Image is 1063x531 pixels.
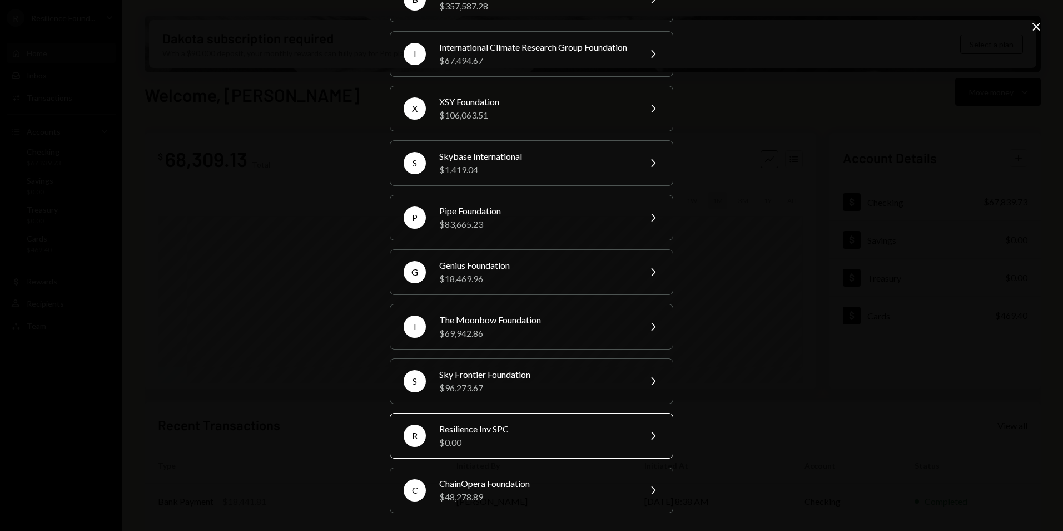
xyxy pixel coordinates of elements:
[439,218,633,231] div: $83,665.23
[439,150,633,163] div: Skybase International
[404,370,426,392] div: S
[439,41,633,54] div: International Climate Research Group Foundation
[439,163,633,176] div: $1,419.04
[439,95,633,109] div: XSY Foundation
[439,109,633,122] div: $106,063.51
[390,195,673,240] button: PPipe Foundation$83,665.23
[390,468,673,513] button: CChainOpera Foundation$48,278.89
[439,436,633,449] div: $0.00
[439,381,633,395] div: $96,273.67
[439,422,633,436] div: Resilience Inv SPC
[390,86,673,131] button: XXSY Foundation$106,063.51
[404,97,426,120] div: X
[390,249,673,295] button: GGenius Foundation$18,469.96
[390,413,673,459] button: RResilience Inv SPC$0.00
[404,206,426,229] div: P
[404,43,426,65] div: I
[439,490,633,504] div: $48,278.89
[439,272,633,286] div: $18,469.96
[390,358,673,404] button: SSky Frontier Foundation$96,273.67
[404,479,426,501] div: C
[404,316,426,338] div: T
[404,261,426,283] div: G
[439,477,633,490] div: ChainOpera Foundation
[390,140,673,186] button: SSkybase International$1,419.04
[439,327,633,340] div: $69,942.86
[404,152,426,174] div: S
[439,259,633,272] div: Genius Foundation
[439,54,633,67] div: $67,494.67
[439,204,633,218] div: Pipe Foundation
[390,31,673,77] button: IInternational Climate Research Group Foundation$67,494.67
[439,368,633,381] div: Sky Frontier Foundation
[390,304,673,350] button: TThe Moonbow Foundation$69,942.86
[404,425,426,447] div: R
[439,313,633,327] div: The Moonbow Foundation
